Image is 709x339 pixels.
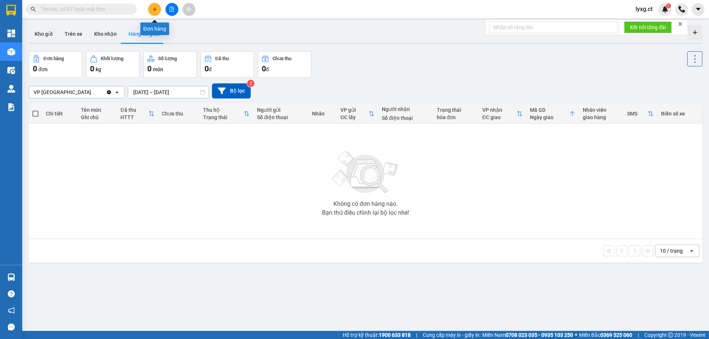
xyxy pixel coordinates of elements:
th: Toggle SortBy [623,104,657,124]
button: file-add [165,3,178,16]
div: SMS [627,111,648,117]
span: 1 [667,3,669,8]
div: Ghi chú [81,114,113,120]
div: Số điện thoại [257,114,305,120]
div: Trạng thái [437,107,475,113]
div: Đã thu [120,107,148,113]
div: Trạng thái [203,114,244,120]
span: Kết nối tổng đài [630,23,666,31]
div: VP nhận [482,107,517,113]
span: file-add [169,7,174,12]
div: VP gửi [340,107,369,113]
div: Ngày giao [530,114,569,120]
button: Kho gửi [29,25,59,43]
button: Đã thu0đ [201,51,254,78]
span: ⚪️ [575,333,577,336]
span: 0 [205,64,209,73]
div: Đã thu [215,56,229,61]
span: question-circle [8,290,15,297]
button: Kho nhận [88,25,123,43]
button: Số lượng0món [143,51,197,78]
strong: 1900 633 818 [379,332,411,338]
div: Nhân viên [583,107,620,113]
sup: 1 [666,3,671,8]
div: Số điện thoại [382,115,429,121]
span: 0 [262,64,266,73]
button: caret-down [692,3,705,16]
div: Biển số xe [661,111,699,117]
span: 0 [33,64,37,73]
svg: open [114,89,120,95]
span: plus [152,7,157,12]
input: Nhập số tổng đài [489,21,618,33]
div: Mã GD [530,107,569,113]
div: giao hàng [583,114,620,120]
div: Số lượng [158,56,177,61]
img: warehouse-icon [7,66,15,74]
span: đ [266,66,269,72]
button: aim [182,3,195,16]
th: Toggle SortBy [117,104,158,124]
span: caret-down [695,6,702,13]
div: 10 / trang [660,247,683,255]
div: VP [GEOGRAPHIC_DATA] [34,89,91,96]
img: warehouse-icon [7,273,15,281]
button: Chưa thu0đ [258,51,311,78]
span: Miền Bắc [579,331,632,339]
svg: Clear value [106,89,112,95]
img: warehouse-icon [7,85,15,93]
img: warehouse-icon [7,48,15,56]
div: Khối lượng [101,56,123,61]
span: | [638,331,639,339]
button: Kết nối tổng đài [624,21,672,33]
input: Select a date range. [128,86,209,98]
span: Cung cấp máy in - giấy in: [423,331,480,339]
div: Người gửi [257,107,305,113]
button: plus [148,3,161,16]
div: ĐC giao [482,114,517,120]
span: search [31,7,36,12]
button: Đơn hàng0đơn [29,51,82,78]
img: phone-icon [678,6,685,13]
span: | [416,331,417,339]
input: Tìm tên, số ĐT hoặc mã đơn [41,5,128,13]
span: Miền Nam [482,331,573,339]
div: Chưa thu [273,56,291,61]
span: đ [209,66,212,72]
span: lyxg.ct [630,4,658,14]
input: Selected VP Xuân Giang. [92,89,93,96]
span: notification [8,307,15,314]
div: HTTT [120,114,148,120]
th: Toggle SortBy [526,104,579,124]
div: Tạo kho hàng mới [688,25,702,40]
img: solution-icon [7,103,15,111]
button: Bộ lọc [212,83,251,98]
button: Hàng đã giao [123,25,165,43]
button: Khối lượng0kg [86,51,140,78]
span: aim [186,7,191,12]
strong: 0708 023 035 - 0935 103 250 [506,332,573,338]
span: copyright [668,332,673,338]
div: Thu hộ [203,107,244,113]
th: Toggle SortBy [479,104,526,124]
div: Người nhận [382,106,429,112]
div: hóa đơn [437,114,475,120]
svg: open [689,248,695,254]
span: message [8,324,15,331]
div: Tên món [81,107,113,113]
div: Bạn thử điều chỉnh lại bộ lọc nhé! [322,210,409,216]
span: 0 [90,64,94,73]
div: Không có đơn hàng nào. [333,201,398,207]
strong: 0369 525 060 [600,332,632,338]
img: icon-new-feature [662,6,668,13]
div: ĐC lấy [340,114,369,120]
div: Chi tiết [46,111,73,117]
div: Chưa thu [162,111,196,117]
span: món [153,66,163,72]
button: Trên xe [59,25,88,43]
img: logo-vxr [6,5,16,16]
span: đơn [38,66,48,72]
span: 0 [147,64,151,73]
th: Toggle SortBy [337,104,378,124]
img: dashboard-icon [7,30,15,37]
